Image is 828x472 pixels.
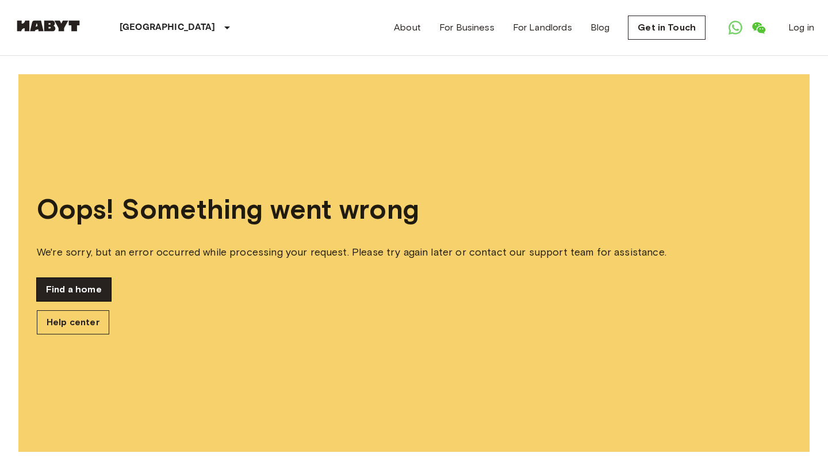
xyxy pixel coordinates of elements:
span: We're sorry, but an error occurred while processing your request. Please try again later or conta... [37,245,791,260]
a: Help center [37,310,109,334]
p: [GEOGRAPHIC_DATA] [120,21,216,35]
img: Habyt [14,20,83,32]
span: Oops! Something went wrong [37,192,791,226]
a: Get in Touch [628,16,706,40]
a: For Landlords [513,21,572,35]
a: Open WhatsApp [724,16,747,39]
a: Log in [788,21,814,35]
a: Open WeChat [747,16,770,39]
a: Find a home [37,278,111,301]
a: About [394,21,421,35]
a: For Business [439,21,494,35]
a: Blog [591,21,610,35]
